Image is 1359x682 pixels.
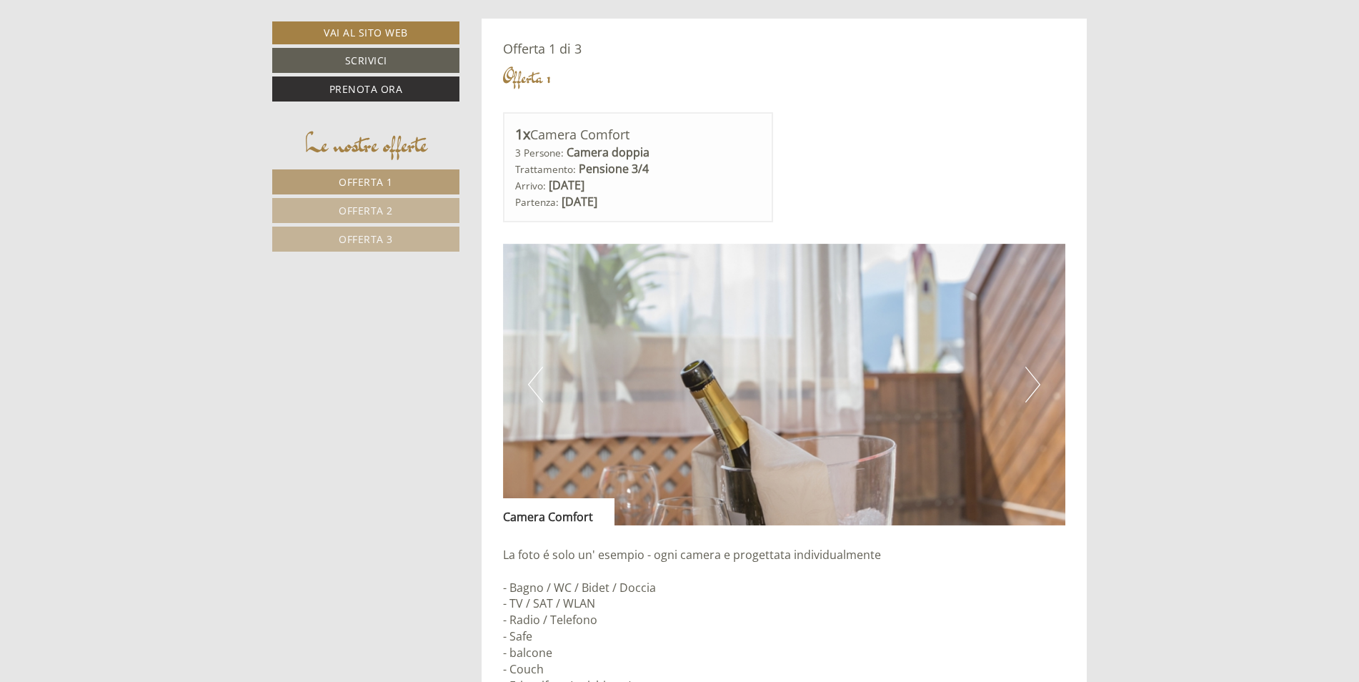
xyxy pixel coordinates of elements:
[339,232,393,246] span: Offerta 3
[515,179,546,192] small: Arrivo:
[515,162,576,176] small: Trattamento:
[549,177,584,193] b: [DATE]
[272,127,459,162] div: Le nostre offerte
[528,367,543,402] button: Previous
[579,161,649,177] b: Pensione 3/4
[339,175,393,189] span: Offerta 1
[515,124,530,144] b: 1x
[253,11,311,35] div: lunedì
[21,69,229,79] small: 11:21
[515,124,762,145] div: Camera Comfort
[503,498,614,525] div: Camera Comfort
[515,146,564,159] small: 3 Persone:
[272,21,459,44] a: Vai al sito web
[503,244,1066,525] img: image
[503,64,551,91] div: Offerta 1
[567,144,649,160] b: Camera doppia
[272,48,459,73] a: Scrivici
[21,41,229,53] div: [GEOGRAPHIC_DATA]
[562,194,597,209] b: [DATE]
[515,195,559,209] small: Partenza:
[503,40,582,57] span: Offerta 1 di 3
[11,39,237,82] div: Buon giorno, come possiamo aiutarla?
[339,204,393,217] span: Offerta 2
[492,377,564,402] button: Invia
[1025,367,1040,402] button: Next
[272,76,459,102] a: Prenota ora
